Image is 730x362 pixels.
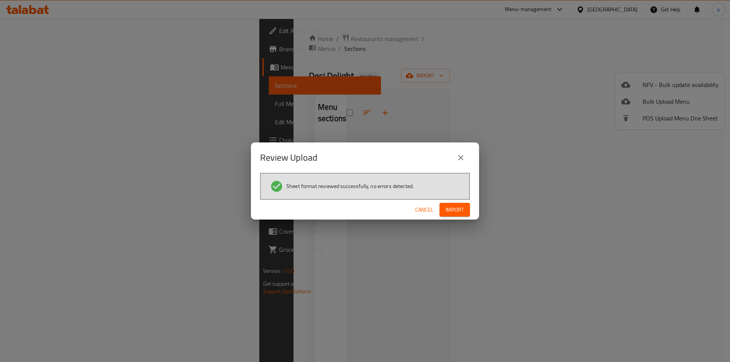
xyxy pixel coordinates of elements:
[452,149,470,167] button: close
[446,205,464,215] span: Import
[440,203,470,217] button: Import
[286,182,414,190] span: Sheet format reviewed successfully, no errors detected.
[415,205,433,215] span: Cancel
[260,152,317,164] h2: Review Upload
[412,203,436,217] button: Cancel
